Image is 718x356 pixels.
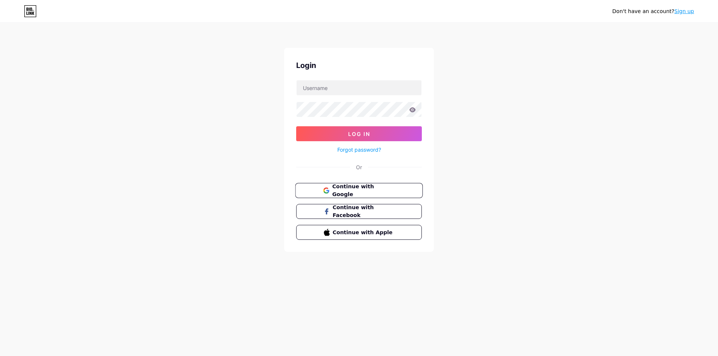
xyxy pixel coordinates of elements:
[296,183,422,198] a: Continue with Google
[296,60,422,71] div: Login
[332,183,395,199] span: Continue with Google
[296,225,422,240] button: Continue with Apple
[356,163,362,171] div: Or
[674,8,694,14] a: Sign up
[612,7,694,15] div: Don't have an account?
[333,204,395,219] span: Continue with Facebook
[337,146,381,154] a: Forgot password?
[348,131,370,137] span: Log In
[296,126,422,141] button: Log In
[295,183,423,198] button: Continue with Google
[296,204,422,219] button: Continue with Facebook
[297,80,421,95] input: Username
[333,229,395,236] span: Continue with Apple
